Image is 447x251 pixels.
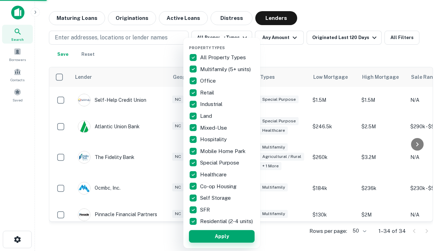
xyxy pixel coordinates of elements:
p: Co-op Housing [200,182,238,191]
button: Apply [189,230,255,243]
p: Retail [200,89,215,97]
span: Property Types [189,46,225,50]
p: Office [200,77,217,85]
p: All Property Types [200,53,247,62]
p: Healthcare [200,170,228,179]
p: Multifamily (5+ units) [200,65,252,74]
p: Industrial [200,100,224,108]
p: SFR [200,206,211,214]
p: Mobile Home Park [200,147,247,155]
p: Land [200,112,213,120]
p: Special Purpose [200,159,241,167]
iframe: Chat Widget [412,195,447,229]
p: Mixed-Use [200,124,228,132]
p: Residential (2-4 units) [200,217,254,226]
p: Self Storage [200,194,232,202]
p: Hospitality [200,135,228,144]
